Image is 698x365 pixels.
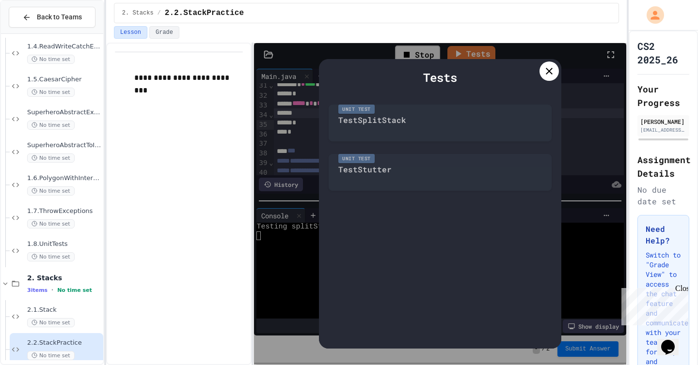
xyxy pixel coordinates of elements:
span: 1.4.ReadWriteCatchExceptions [27,43,101,51]
h2: Assignment Details [637,153,689,180]
div: [PERSON_NAME] [640,117,686,126]
iframe: chat widget [618,284,688,325]
span: 1.6.PolygonWithInterface [27,174,101,182]
span: 2.1.Stack [27,306,101,314]
div: Chat with us now!Close [4,4,67,61]
div: My Account [636,4,666,26]
h1: CS2 2025_26 [637,39,689,66]
h2: Your Progress [637,82,689,109]
span: No time set [27,88,75,97]
span: No time set [27,252,75,261]
div: [EMAIL_ADDRESS][DOMAIN_NAME] [640,126,686,134]
span: No time set [27,351,75,360]
span: 1.8.UnitTests [27,240,101,248]
button: Grade [149,26,179,39]
span: Back to Teams [37,12,82,22]
span: SuperheroAbstractToInterface [27,141,101,150]
iframe: chat widget [657,326,688,355]
span: 2. Stacks [27,274,101,282]
button: Lesson [114,26,147,39]
span: 3 items [27,287,48,293]
button: Back to Teams [9,7,95,28]
span: 1.7.ThrowExceptions [27,207,101,215]
div: Tests [329,69,552,86]
span: No time set [27,219,75,228]
span: 2.2.StackPractice [165,7,244,19]
h3: Need Help? [646,223,681,246]
span: 2.2.StackPractice [27,339,101,347]
span: No time set [27,121,75,130]
span: No time set [27,318,75,327]
span: 2. Stacks [122,9,154,17]
span: No time set [57,287,92,293]
div: No due date set [637,184,689,207]
span: No time set [27,55,75,64]
span: No time set [27,153,75,163]
span: • [51,286,53,294]
span: No time set [27,186,75,196]
span: 1.5.CaesarCipher [27,76,101,84]
span: SuperheroAbstractExample [27,108,101,117]
span: / [158,9,161,17]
